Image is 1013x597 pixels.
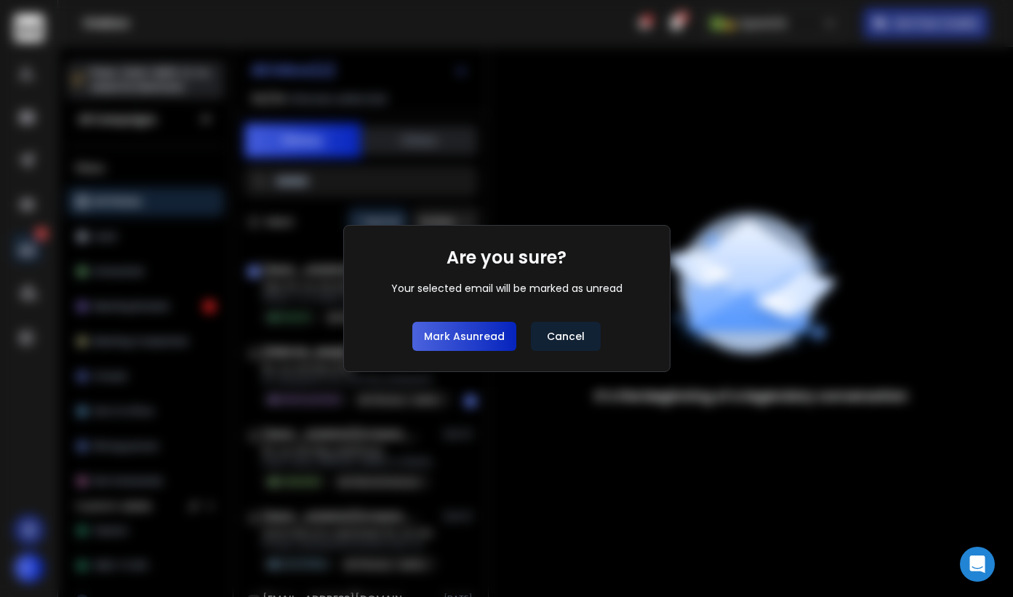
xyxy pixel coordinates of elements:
[960,547,995,582] div: Open Intercom Messenger
[391,281,622,296] div: Your selected email will be marked as unread
[412,322,516,351] button: Mark asunread
[447,246,566,269] h1: Are you sure?
[531,322,601,351] button: Cancel
[424,329,505,344] p: Mark as unread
